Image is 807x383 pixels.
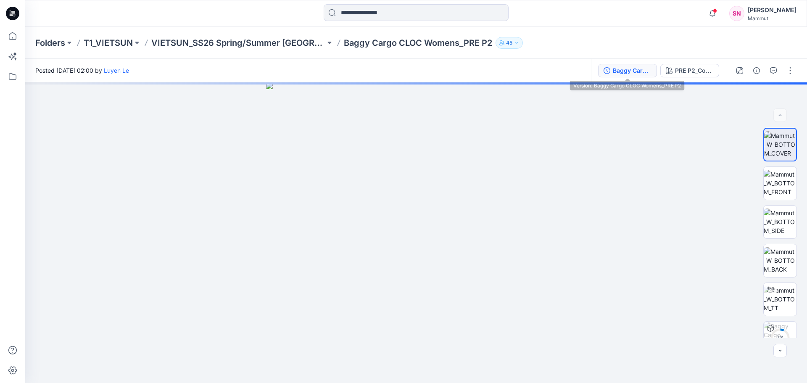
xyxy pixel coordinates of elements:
span: Posted [DATE] 02:00 by [35,66,129,75]
img: Mammut_W_BOTTOM_TT [764,286,796,312]
button: PRE P2_Comment [660,64,719,77]
a: VIETSUN_SS26 Spring/Summer [GEOGRAPHIC_DATA] [151,37,325,49]
button: 45 [496,37,523,49]
p: 45 [506,38,512,48]
img: Mammut_W_BOTTOM_COVER [764,131,796,158]
div: Mammut [748,15,796,21]
img: Baggy Cargo CLOC Womens_PRE P2 PRE P2_Comment [764,322,796,354]
img: eyJhbGciOiJIUzI1NiIsImtpZCI6IjAiLCJzbHQiOiJzZXMiLCJ0eXAiOiJKV1QifQ.eyJkYXRhIjp7InR5cGUiOiJzdG9yYW... [266,82,567,383]
img: Mammut_W_BOTTOM_SIDE [764,209,796,235]
a: T1_VIETSUN [84,37,133,49]
button: Baggy Cargo CLOC Womens_PRE P2 [598,64,657,77]
div: [PERSON_NAME] [748,5,796,15]
div: SN [729,6,744,21]
div: PRE P2_Comment [675,66,714,75]
a: Luyen Le [104,67,129,74]
div: Baggy Cargo CLOC Womens_PRE P2 [613,66,651,75]
div: 7 % [770,334,790,341]
p: Baggy Cargo CLOC Womens_PRE P2 [344,37,492,49]
img: Mammut_W_BOTTOM_FRONT [764,170,796,196]
button: Details [750,64,763,77]
a: Folders [35,37,65,49]
img: Mammut_W_BOTTOM_BACK [764,247,796,274]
